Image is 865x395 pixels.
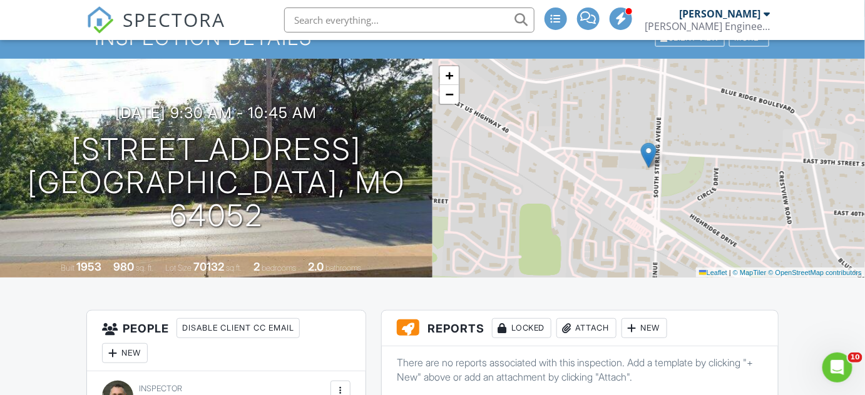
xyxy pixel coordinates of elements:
[446,67,454,83] span: +
[655,29,725,46] div: Client View
[622,318,667,338] div: New
[556,318,617,338] div: Attach
[123,6,225,32] span: SPECTORA
[309,260,324,273] div: 2.0
[166,263,192,272] span: Lot Size
[446,86,454,102] span: −
[440,66,459,85] a: Zoom in
[116,104,317,121] h3: [DATE] 9:30 am - 10:45 am
[822,352,852,382] iframe: Intercom live chat
[733,269,767,276] a: © MapTiler
[77,260,102,273] div: 1953
[284,7,535,32] input: Search everything...
[194,260,225,273] div: 70132
[102,343,148,363] div: New
[680,7,761,20] div: [PERSON_NAME]
[492,318,551,338] div: Locked
[440,85,459,104] a: Zoom out
[95,27,770,49] h1: Inspection Details
[729,269,731,276] span: |
[397,356,763,384] p: There are no reports associated with this inspection. Add a template by clicking "+ New" above or...
[177,318,300,338] div: Disable Client CC Email
[848,352,862,362] span: 10
[20,133,412,232] h1: [STREET_ADDRESS] [GEOGRAPHIC_DATA], MO 64052
[654,32,728,42] a: Client View
[699,269,727,276] a: Leaflet
[87,311,366,371] h3: People
[86,6,114,34] img: The Best Home Inspection Software - Spectora
[136,263,154,272] span: sq. ft.
[645,20,770,32] div: Schroeder Engineering, LLC
[139,384,182,393] span: Inspector
[114,260,135,273] div: 980
[641,142,657,168] img: Marker
[382,311,778,346] h3: Reports
[769,269,862,276] a: © OpenStreetMap contributors
[729,29,770,46] div: More
[326,263,362,272] span: bathrooms
[61,263,75,272] span: Built
[227,263,242,272] span: sq.ft.
[86,17,225,43] a: SPECTORA
[254,260,260,273] div: 2
[262,263,297,272] span: bedrooms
